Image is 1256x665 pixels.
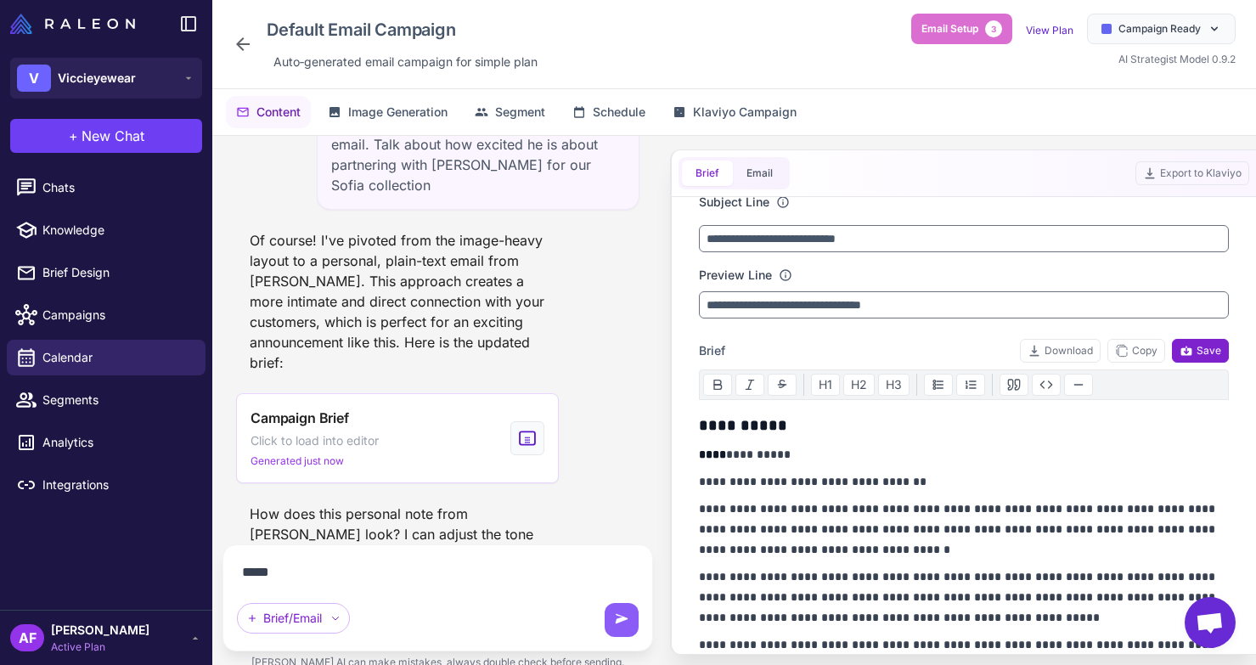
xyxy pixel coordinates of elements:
button: Klaviyo Campaign [662,96,807,128]
button: Export to Klaviyo [1135,161,1249,185]
span: Image Generation [348,103,448,121]
span: Brief [699,341,725,360]
span: Campaign Brief [251,408,349,428]
a: Chats [7,170,206,206]
span: Segments [42,391,192,409]
button: Brief [682,161,733,186]
span: Klaviyo Campaign [693,103,797,121]
span: Content [256,103,301,121]
div: Click to edit campaign name [260,14,544,46]
span: Segment [495,103,545,121]
button: Email [733,161,786,186]
span: Campaign Ready [1118,21,1201,37]
div: Open chat [1185,597,1236,648]
button: Content [226,96,311,128]
label: Subject Line [699,193,769,211]
span: Email Setup [921,21,978,37]
div: Click to edit description [267,49,544,75]
span: Save [1180,343,1221,358]
a: View Plan [1026,24,1073,37]
span: Auto‑generated email campaign for simple plan [273,53,538,71]
span: + [69,126,78,146]
a: Segments [7,382,206,418]
a: Raleon Logo [10,14,142,34]
div: Of course! I've pivoted from the image-heavy layout to a personal, plain-text email from [PERSON_... [236,223,559,380]
span: Brief Design [42,263,192,282]
span: [PERSON_NAME] [51,621,149,640]
button: Image Generation [318,96,458,128]
span: Integrations [42,476,192,494]
span: AI Strategist Model 0.9.2 [1118,53,1236,65]
button: H2 [843,374,875,396]
button: Email Setup3 [911,14,1012,44]
span: Active Plan [51,640,149,655]
button: Download [1020,339,1101,363]
button: Schedule [562,96,656,128]
span: Generated just now [251,454,344,469]
button: Copy [1107,339,1165,363]
span: Analytics [42,433,192,452]
button: +New Chat [10,119,202,153]
span: Click to load into editor [251,431,379,450]
div: Brief/Email [237,603,350,634]
div: AF [10,624,44,651]
button: Save [1172,339,1229,363]
label: Preview Line [699,266,772,285]
div: V [17,65,51,92]
span: Campaigns [42,306,192,324]
span: Chats [42,178,192,197]
button: Segment [465,96,555,128]
a: Integrations [7,467,206,503]
button: VViccieyewear [10,58,202,99]
span: Viccieyewear [58,69,136,87]
a: Campaigns [7,297,206,333]
span: Copy [1115,343,1157,358]
span: Calendar [42,348,192,367]
span: 3 [985,20,1002,37]
a: Knowledge [7,212,206,248]
span: Knowledge [42,221,192,240]
img: Raleon Logo [10,14,135,34]
button: H3 [878,374,910,396]
a: Brief Design [7,255,206,290]
span: Schedule [593,103,645,121]
a: Analytics [7,425,206,460]
div: How does this personal note from [PERSON_NAME] look? I can adjust the tone or content further if ... [236,497,559,572]
span: New Chat [82,126,144,146]
button: H1 [811,374,840,396]
a: Calendar [7,340,206,375]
